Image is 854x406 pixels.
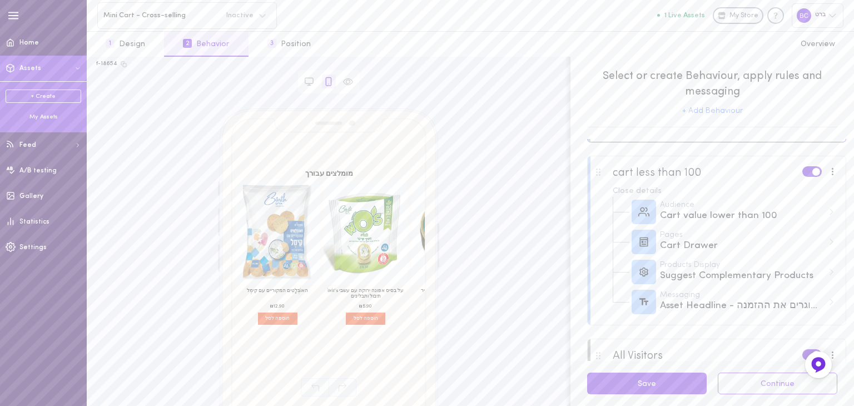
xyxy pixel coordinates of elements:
[183,39,192,48] span: 2
[660,209,823,223] div: Cart value lower than 100
[660,291,835,313] div: Asset Headline - פינוק נוסף לפני שסוגרים את ההזמנה?
[660,201,823,209] div: Audience
[269,304,285,309] span: ‏ ‏₪
[587,156,846,326] div: cart less than 100Close detailsAudienceCart value lower than 100PagesCart DrawerProducts DisplayS...
[358,304,373,309] span: ‏ ‏₪
[587,373,707,394] button: Save
[19,39,39,46] span: Home
[19,65,41,72] span: Assets
[411,180,495,328] div: הוספה לסל
[729,11,758,21] span: My Store
[19,219,49,225] span: Statistics
[239,288,316,300] h3: האוֹבְּלָטִים המקוריים עם קִימֶל
[87,32,164,57] button: 1Design
[660,201,835,223] div: Cart value lower than 100
[219,12,254,19] span: Inactive
[6,113,81,121] div: My Assets
[718,373,837,394] button: Continue
[106,39,115,48] span: 1
[613,166,701,180] div: cart less than 100
[301,378,329,397] span: Undo
[660,261,835,283] div: Suggest Complementary Products
[660,261,823,269] div: Products Display
[660,231,835,253] div: Cart Drawer
[587,68,837,100] span: Select or create Behaviour, apply rules and messaging
[6,90,81,103] a: + Create
[346,313,385,325] span: הוספה לסל
[613,187,838,195] div: Close details
[660,291,823,299] div: Messaging
[660,231,823,239] div: Pages
[660,299,823,313] div: Asset Headline - פינוק נוסף לפני שסוגרים את ההזמנה?
[103,11,219,19] span: Mini Cart - Cross-selling
[96,60,117,68] div: f-18654
[657,12,713,19] a: 1 Live Assets
[587,339,846,389] div: All VisitorsOpen details
[329,378,356,397] span: Redo
[249,32,330,57] button: 3Position
[362,304,371,309] span: 5.90
[246,171,412,178] h2: מומלצים עבורך
[323,180,407,328] div: הוספה לסל
[657,12,705,19] button: 1 Live Assets
[810,357,827,373] img: Feedback Button
[267,39,276,48] span: 3
[19,142,36,148] span: Feed
[164,32,248,57] button: 2Behavior
[414,288,492,300] h3: סוכריות קשות בטעם מנטה קליר
[273,304,284,309] span: 12.90
[660,269,823,283] div: Suggest Complementary Products
[19,167,57,174] span: A/B testing
[713,7,763,24] a: My Store
[326,288,404,300] h3: ווֹאוֹ's על בסיס אפונה ירוקה עם עשבי תיבול ותבלינים
[660,239,823,253] div: Cart Drawer
[613,349,663,363] div: All Visitors
[767,7,784,24] div: Knowledge center
[257,313,297,325] span: הוספה לסל
[19,244,47,251] span: Settings
[19,193,43,200] span: Gallery
[682,107,743,115] button: + Add Behaviour
[782,32,854,57] button: Overview
[235,180,319,328] div: הוספה לסל
[792,3,843,27] div: ברט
